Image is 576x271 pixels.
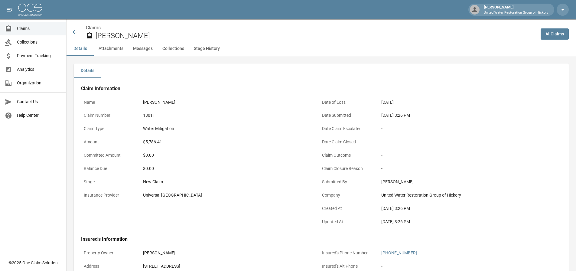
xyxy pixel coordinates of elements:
[81,86,550,92] h4: Claim Information
[18,4,42,16] img: ocs-logo-white-transparent.png
[319,109,374,121] p: Date Submitted
[17,112,61,119] span: Help Center
[319,123,374,135] p: Date Claim Escalated
[81,176,135,188] p: Stage
[4,4,16,16] button: open drawer
[143,263,219,269] div: [STREET_ADDRESS]
[96,31,536,40] h2: [PERSON_NAME]
[17,53,61,59] span: Payment Tracking
[143,192,202,198] div: Universal [GEOGRAPHIC_DATA]
[74,64,101,78] button: Details
[319,247,374,259] p: Insured's Phone Number
[381,139,548,145] div: -
[8,260,58,266] div: © 2025 One Claim Solution
[86,25,101,31] a: Claims
[319,216,374,228] p: Updated At
[143,165,309,172] div: $0.00
[319,149,374,161] p: Claim Outcome
[67,41,576,56] div: anchor tabs
[143,112,155,119] div: 18011
[381,152,548,158] div: -
[143,152,309,158] div: $0.00
[381,219,548,225] div: [DATE] 3:26 PM
[319,189,374,201] p: Company
[128,41,158,56] button: Messages
[81,136,135,148] p: Amount
[381,263,382,269] div: -
[319,176,374,188] p: Submitted By
[319,163,374,175] p: Claim Closure Reason
[17,66,61,73] span: Analytics
[94,41,128,56] button: Attachments
[81,96,135,108] p: Name
[17,80,61,86] span: Organization
[381,99,394,106] div: [DATE]
[541,28,569,40] a: AllClaims
[484,10,548,15] p: United Water Restoration Group of Hickory
[381,112,548,119] div: [DATE] 3:26 PM
[86,24,536,31] nav: breadcrumb
[381,205,548,212] div: [DATE] 3:26 PM
[81,109,135,121] p: Claim Number
[81,189,135,201] p: Insurance Provider
[143,99,175,106] div: [PERSON_NAME]
[17,39,61,45] span: Collections
[319,136,374,148] p: Date Claim Closed
[74,64,569,78] div: details tabs
[81,247,135,259] p: Property Owner
[17,25,61,32] span: Claims
[143,126,174,132] div: Water Mitigation
[81,163,135,175] p: Balance Due
[143,250,175,256] div: [PERSON_NAME]
[67,41,94,56] button: Details
[319,203,374,214] p: Created At
[481,4,551,15] div: [PERSON_NAME]
[143,139,162,145] div: $5,786.41
[81,149,135,161] p: Committed Amount
[81,123,135,135] p: Claim Type
[81,236,550,242] h4: Insured's Information
[143,179,309,185] div: New Claim
[158,41,189,56] button: Collections
[381,126,548,132] div: -
[381,179,548,185] div: [PERSON_NAME]
[17,99,61,105] span: Contact Us
[189,41,225,56] button: Stage History
[319,96,374,108] p: Date of Loss
[381,250,417,255] a: [PHONE_NUMBER]
[381,192,548,198] div: United Water Restoration Group of Hickory
[381,165,548,172] div: -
